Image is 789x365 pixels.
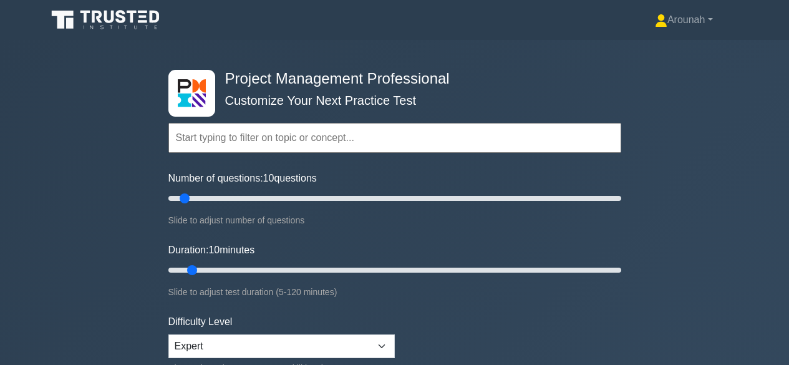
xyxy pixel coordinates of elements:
label: Duration: minutes [168,243,255,258]
label: Number of questions: questions [168,171,317,186]
label: Difficulty Level [168,314,233,329]
span: 10 [208,245,220,255]
div: Slide to adjust number of questions [168,213,621,228]
input: Start typing to filter on topic or concept... [168,123,621,153]
div: Slide to adjust test duration (5-120 minutes) [168,285,621,299]
h4: Project Management Professional [220,70,560,88]
span: 10 [263,173,274,183]
a: Arounah [625,7,743,32]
